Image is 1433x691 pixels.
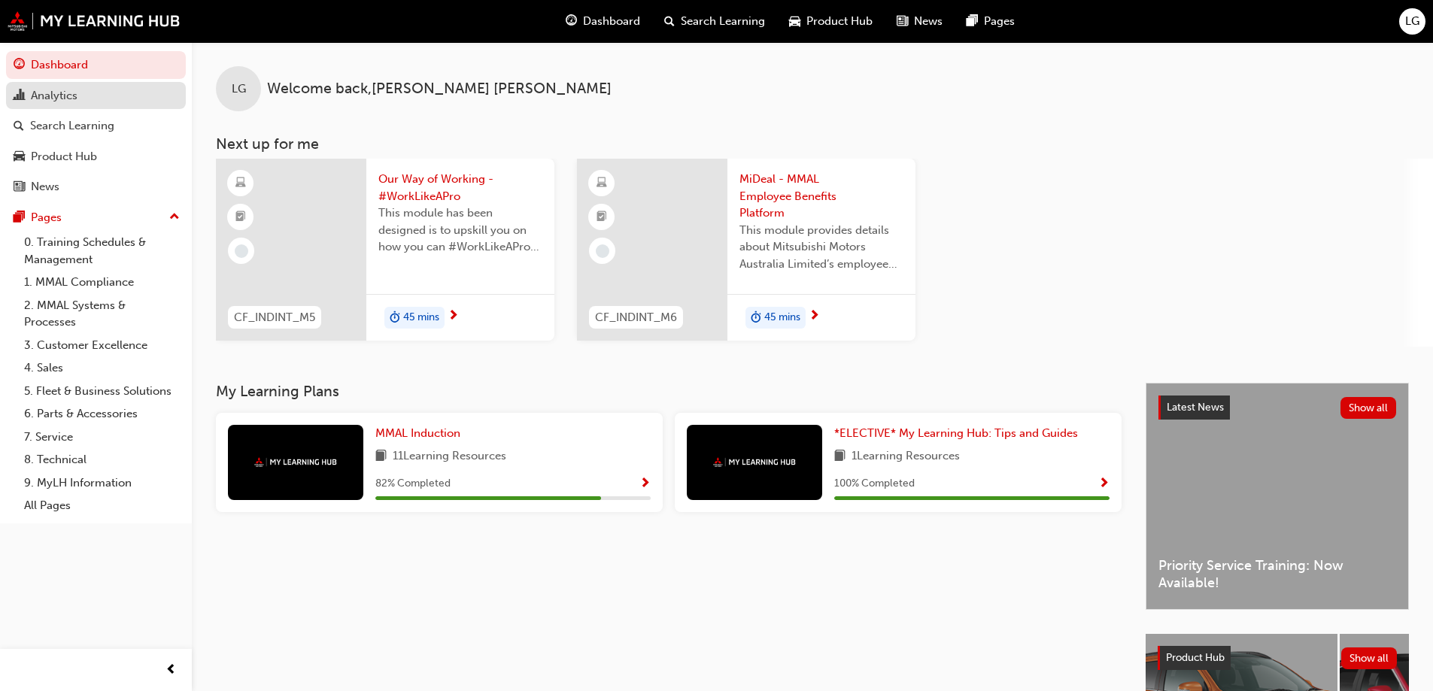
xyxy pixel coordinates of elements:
a: Analytics [6,82,186,110]
span: search-icon [664,12,675,31]
span: book-icon [834,447,846,466]
a: Product HubShow all [1158,646,1397,670]
div: Pages [31,209,62,226]
div: Analytics [31,87,77,105]
a: 4. Sales [18,356,186,380]
span: booktick-icon [235,208,246,227]
h3: Next up for me [192,135,1433,153]
a: 5. Fleet & Business Solutions [18,380,186,403]
span: 11 Learning Resources [393,447,506,466]
button: Show all [1340,397,1397,419]
span: Latest News [1167,401,1224,414]
span: News [914,13,943,30]
span: LG [1405,13,1419,30]
span: next-icon [809,310,820,323]
a: CF_INDINT_M5Our Way of Working - #WorkLikeAProThis module has been designed is to upskill you on ... [216,159,554,341]
span: book-icon [375,447,387,466]
span: learningRecordVerb_NONE-icon [596,244,609,258]
a: news-iconNews [885,6,955,37]
span: prev-icon [165,661,177,680]
button: DashboardAnalyticsSearch LearningProduct HubNews [6,48,186,204]
a: 7. Service [18,426,186,449]
span: MiDeal - MMAL Employee Benefits Platform [739,171,903,222]
span: 1 Learning Resources [852,447,960,466]
button: Show Progress [639,474,651,493]
span: duration-icon [390,308,400,328]
a: 8. Technical [18,448,186,471]
span: chart-icon [14,89,25,103]
a: guage-iconDashboard [554,6,652,37]
a: Latest NewsShow allPriority Service Training: Now Available! [1146,383,1409,610]
button: Pages [6,204,186,232]
span: pages-icon [14,211,25,225]
a: Search Learning [6,112,186,140]
span: learningResourceType_ELEARNING-icon [235,174,246,193]
span: CF_INDINT_M6 [595,309,677,326]
span: Product Hub [806,13,873,30]
a: 3. Customer Excellence [18,334,186,357]
a: 9. MyLH Information [18,471,186,495]
span: 100 % Completed [834,475,915,492]
h3: My Learning Plans [216,383,1122,400]
span: Product Hub [1166,651,1225,664]
a: MMAL Induction [375,425,466,442]
span: news-icon [14,180,25,194]
span: learningRecordVerb_NONE-icon [235,244,248,258]
a: pages-iconPages [955,6,1027,37]
span: up-icon [169,208,180,227]
span: news-icon [897,12,908,31]
a: 6. Parts & Accessories [18,402,186,426]
button: Show Progress [1098,474,1110,493]
span: Pages [984,13,1015,30]
span: Welcome back , [PERSON_NAME] [PERSON_NAME] [267,80,612,98]
span: Dashboard [583,13,640,30]
button: Show all [1341,647,1398,669]
img: mmal [8,11,181,31]
span: booktick-icon [597,208,607,227]
span: search-icon [14,120,24,133]
span: car-icon [14,150,25,164]
span: This module has been designed is to upskill you on how you can #WorkLikeAPro at Mitsubishi Motors... [378,205,542,256]
span: *ELECTIVE* My Learning Hub: Tips and Guides [834,426,1078,440]
a: Product Hub [6,143,186,171]
a: car-iconProduct Hub [777,6,885,37]
img: mmal [713,457,796,467]
a: *ELECTIVE* My Learning Hub: Tips and Guides [834,425,1084,442]
span: car-icon [789,12,800,31]
a: Dashboard [6,51,186,79]
span: LG [232,80,246,98]
span: next-icon [448,310,459,323]
a: 2. MMAL Systems & Processes [18,294,186,334]
span: Search Learning [681,13,765,30]
span: duration-icon [751,308,761,328]
span: This module provides details about Mitsubishi Motors Australia Limited’s employee benefits platfo... [739,222,903,273]
div: News [31,178,59,195]
span: guage-icon [566,12,577,31]
button: LG [1399,8,1425,35]
a: 0. Training Schedules & Management [18,231,186,271]
span: Show Progress [1098,477,1110,491]
a: News [6,173,186,201]
span: Show Progress [639,477,651,491]
span: pages-icon [967,12,978,31]
a: 1. MMAL Compliance [18,271,186,294]
a: All Pages [18,494,186,517]
span: guage-icon [14,59,25,72]
span: 82 % Completed [375,475,451,492]
div: Search Learning [30,117,114,135]
div: Product Hub [31,148,97,165]
img: mmal [254,457,337,467]
a: Latest NewsShow all [1158,396,1396,420]
span: learningResourceType_ELEARNING-icon [597,174,607,193]
span: MMAL Induction [375,426,460,440]
span: CF_INDINT_M5 [234,309,315,326]
span: 45 mins [403,309,439,326]
span: 45 mins [764,309,800,326]
span: Our Way of Working - #WorkLikeAPro [378,171,542,205]
a: search-iconSearch Learning [652,6,777,37]
span: Priority Service Training: Now Available! [1158,557,1396,591]
a: CF_INDINT_M6MiDeal - MMAL Employee Benefits PlatformThis module provides details about Mitsubishi... [577,159,915,341]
